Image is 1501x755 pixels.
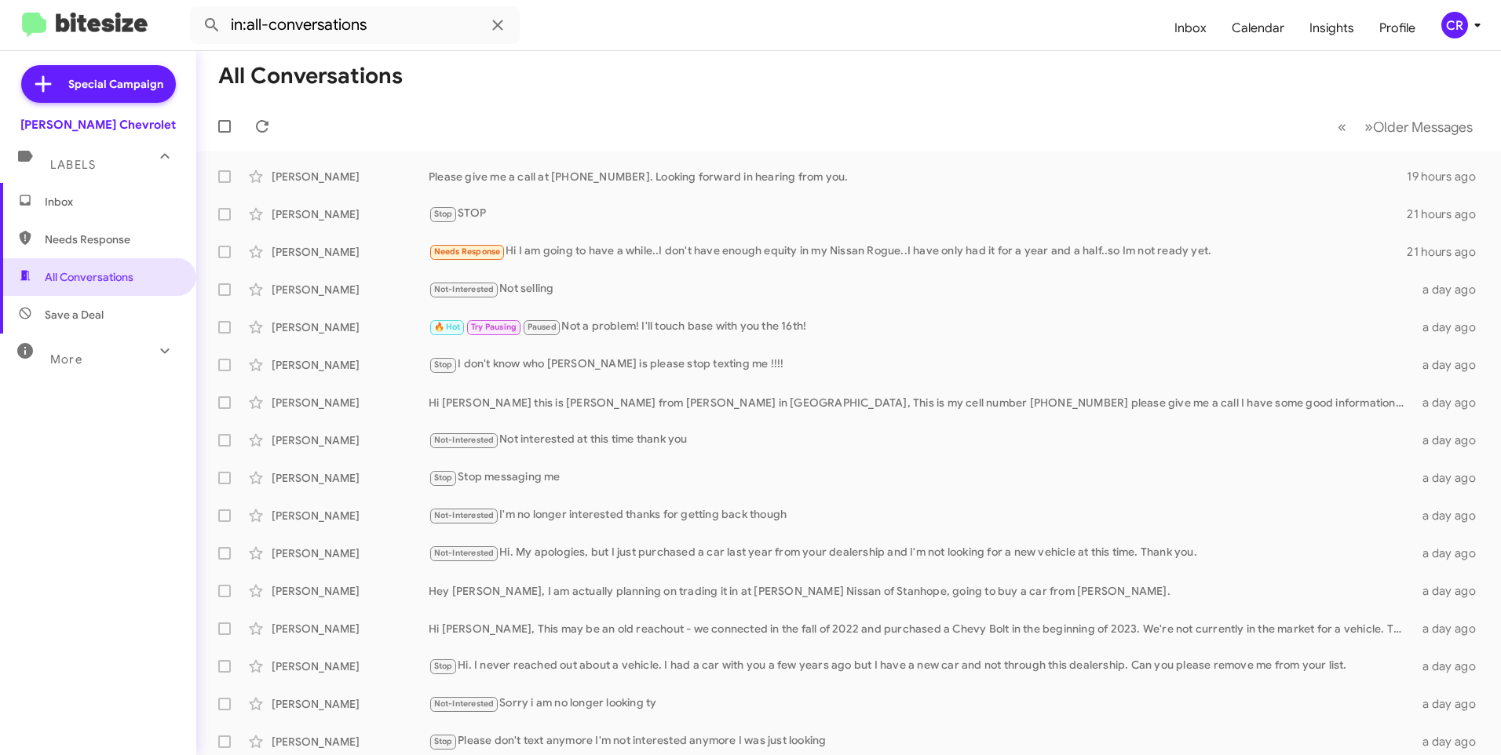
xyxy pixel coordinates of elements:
[272,658,429,674] div: [PERSON_NAME]
[1413,357,1488,373] div: a day ago
[1413,470,1488,486] div: a day ago
[434,359,453,370] span: Stop
[1329,111,1482,143] nav: Page navigation example
[1328,111,1356,143] button: Previous
[1413,319,1488,335] div: a day ago
[429,280,1413,298] div: Not selling
[1441,12,1468,38] div: CR
[50,158,96,172] span: Labels
[272,508,429,523] div: [PERSON_NAME]
[429,657,1413,675] div: Hi. I never reached out about a vehicle. I had a car with you a few years ago but I have a new ca...
[1297,5,1367,51] a: Insights
[429,732,1413,750] div: Please don't text anymore I'm not interested anymore I was just looking
[1355,111,1482,143] button: Next
[1162,5,1219,51] a: Inbox
[1413,734,1488,750] div: a day ago
[1413,545,1488,561] div: a day ago
[272,282,429,297] div: [PERSON_NAME]
[1367,5,1428,51] a: Profile
[45,194,178,210] span: Inbox
[45,307,104,323] span: Save a Deal
[1364,117,1373,137] span: »
[528,322,557,332] span: Paused
[1373,119,1473,136] span: Older Messages
[434,472,453,483] span: Stop
[272,734,429,750] div: [PERSON_NAME]
[434,209,453,219] span: Stop
[45,232,178,247] span: Needs Response
[272,696,429,712] div: [PERSON_NAME]
[1413,508,1488,523] div: a day ago
[429,318,1413,336] div: Not a problem! I'll touch base with you the 16th!
[20,117,176,133] div: [PERSON_NAME] Chevrolet
[1338,117,1346,137] span: «
[190,6,520,44] input: Search
[1219,5,1297,51] a: Calendar
[434,435,495,445] span: Not-Interested
[1413,282,1488,297] div: a day ago
[1413,395,1488,410] div: a day ago
[272,545,429,561] div: [PERSON_NAME]
[50,352,82,367] span: More
[1413,696,1488,712] div: a day ago
[45,269,133,285] span: All Conversations
[429,169,1407,184] div: Please give me a call at [PHONE_NUMBER]. Looking forward in hearing from you.
[272,319,429,335] div: [PERSON_NAME]
[1413,583,1488,599] div: a day ago
[272,432,429,448] div: [PERSON_NAME]
[434,548,495,558] span: Not-Interested
[272,395,429,410] div: [PERSON_NAME]
[429,205,1407,223] div: STOP
[272,169,429,184] div: [PERSON_NAME]
[434,698,495,709] span: Not-Interested
[429,243,1407,261] div: Hi I am going to have a while..I don't have enough equity in my Nissan Rogue..I have only had it ...
[1407,206,1488,222] div: 21 hours ago
[429,506,1413,524] div: I'm no longer interested thanks for getting back though
[434,510,495,520] span: Not-Interested
[1413,432,1488,448] div: a day ago
[272,206,429,222] div: [PERSON_NAME]
[1407,169,1488,184] div: 19 hours ago
[434,284,495,294] span: Not-Interested
[68,76,163,92] span: Special Campaign
[434,246,501,257] span: Needs Response
[272,244,429,260] div: [PERSON_NAME]
[1413,658,1488,674] div: a day ago
[434,661,453,671] span: Stop
[218,64,403,89] h1: All Conversations
[21,65,176,103] a: Special Campaign
[429,469,1413,487] div: Stop messaging me
[429,621,1413,636] div: Hi [PERSON_NAME], This may be an old reachout - we connected in the fall of 2022 and purchased a ...
[272,470,429,486] div: [PERSON_NAME]
[429,583,1413,599] div: Hey [PERSON_NAME], I am actually planning on trading it in at [PERSON_NAME] Nissan of Stanhope, g...
[272,583,429,599] div: [PERSON_NAME]
[429,695,1413,713] div: Sorry i am no longer looking ty
[429,395,1413,410] div: Hi [PERSON_NAME] this is [PERSON_NAME] from [PERSON_NAME] in [GEOGRAPHIC_DATA], This is my cell n...
[272,621,429,636] div: [PERSON_NAME]
[1413,621,1488,636] div: a day ago
[434,736,453,746] span: Stop
[429,356,1413,374] div: I don't know who [PERSON_NAME] is please stop texting me !!!!
[272,357,429,373] div: [PERSON_NAME]
[471,322,517,332] span: Try Pausing
[1428,12,1484,38] button: CR
[429,544,1413,562] div: Hi. My apologies, but I just purchased a car last year from your dealership and I'm not looking f...
[434,322,461,332] span: 🔥 Hot
[429,431,1413,449] div: Not interested at this time thank you
[1407,244,1488,260] div: 21 hours ago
